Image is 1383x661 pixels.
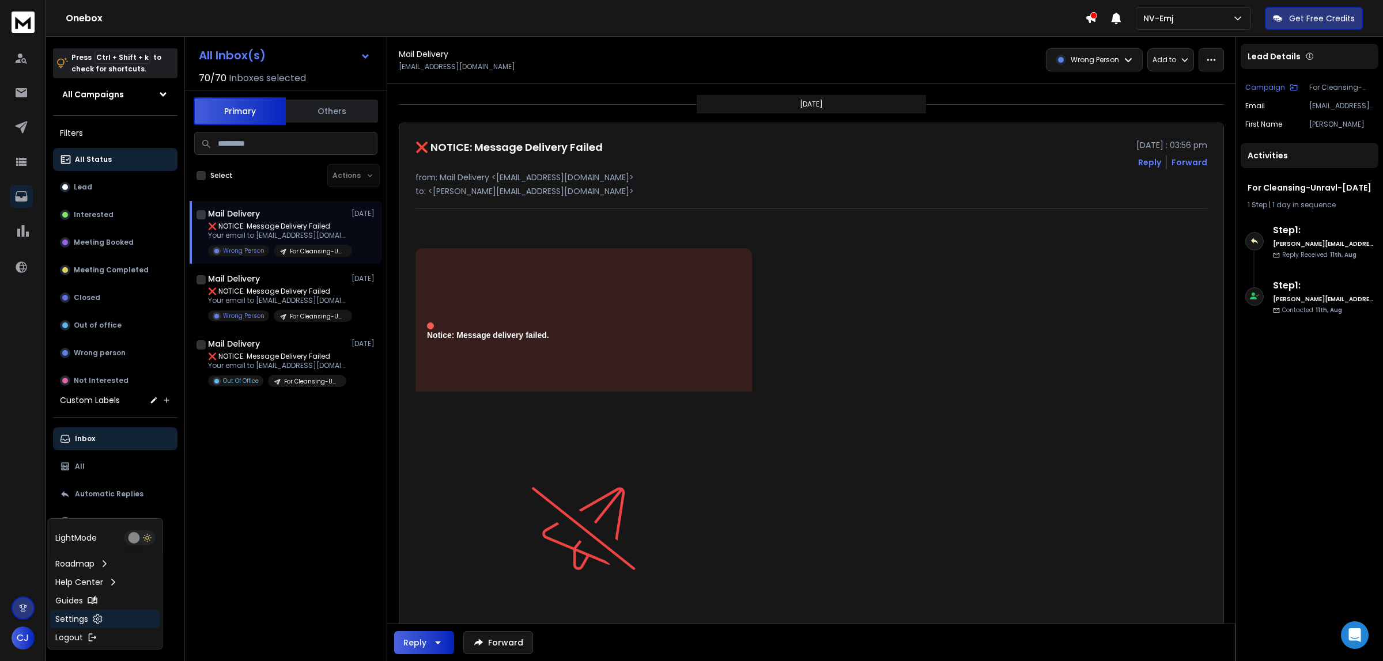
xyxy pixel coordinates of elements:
p: [DATE] [352,339,377,348]
p: Wrong Person [223,246,264,255]
p: [PERSON_NAME] [1309,120,1374,129]
h1: Mail Delivery [208,338,260,350]
span: 1 day in sequence [1272,200,1336,210]
img: logo [12,12,35,33]
p: [DATE] : 03:56 pm [1136,139,1207,151]
h1: All Inbox(s) [199,50,266,61]
label: Select [210,171,233,180]
button: Wrong person [53,341,177,364]
button: All Campaigns [53,83,177,106]
div: | [1248,200,1371,210]
p: Automatic Replies [75,489,143,499]
p: Wrong Person [223,311,264,320]
p: [DATE] [352,274,377,283]
h3: Custom Labels [60,394,120,406]
p: [DATE] [800,100,823,109]
img: anim-notify-circle-red.gif [427,322,434,329]
p: Press to check for shortcuts. [71,52,161,75]
button: Not Interested [53,369,177,392]
button: All [53,455,177,478]
p: Lead Details [1248,51,1301,62]
p: Meeting Completed [74,265,149,275]
p: Logout [55,632,83,643]
p: Get Free Credits [1289,13,1355,24]
p: [EMAIL_ADDRESS][DOMAIN_NAME] [1309,101,1374,111]
p: Not Interested [74,376,129,385]
button: Lead [53,176,177,199]
p: Contacted [1282,306,1342,314]
button: Reply [394,631,454,654]
p: Interested [74,210,114,219]
h1: Mail Delivery [399,48,448,60]
h1: For Cleansing-Unravl-[DATE] [1248,182,1371,193]
button: Out of office [53,314,177,337]
h6: Step 1 : [1273,279,1374,292]
button: All Status [53,148,177,171]
p: Awaiting Reply [75,517,130,526]
span: Ctrl + Shift + k [95,51,150,64]
button: Awaiting Reply [53,510,177,533]
span: 1 Step [1248,200,1267,210]
p: Your email to [EMAIL_ADDRESS][DOMAIN_NAME] failed [208,296,346,305]
p: Guides [55,595,83,606]
p: Light Mode [55,532,97,544]
p: Your email to [EMAIL_ADDRESS][DOMAIN_NAME] failed [208,361,346,370]
p: Closed [74,293,100,302]
td: Notice: Message delivery failed. [427,298,740,341]
button: Inbox [53,427,177,450]
h1: All Campaigns [62,89,124,100]
h3: Inboxes selected [229,71,306,85]
p: For Cleansing-Unravl-[DATE] [290,312,345,321]
h6: [PERSON_NAME][EMAIL_ADDRESS][DOMAIN_NAME] [1273,295,1374,303]
p: Your email to [EMAIL_ADDRESS][DOMAIN_NAME] failed [208,231,346,240]
p: For Cleansing-Unravl-[DATE] [290,247,345,256]
button: Automatic Replies [53,483,177,506]
button: Primary [194,97,286,125]
div: Forward [1172,157,1207,168]
button: Closed [53,286,177,309]
p: Out Of Office [223,377,259,385]
button: All Inbox(s) [190,44,380,67]
p: Help Center [55,576,103,588]
p: For Cleansing-Unravl-[DATE] [284,377,339,386]
p: Reply Received [1282,250,1356,259]
a: Guides [51,591,160,610]
p: [EMAIL_ADDRESS][DOMAIN_NAME] [399,62,515,71]
p: to: <[PERSON_NAME][EMAIL_ADDRESS][DOMAIN_NAME]> [415,185,1207,197]
span: 70 / 70 [199,71,226,85]
p: ❌ NOTICE: Message Delivery Failed [208,352,346,361]
button: CJ [12,626,35,649]
h1: Mail Delivery [208,273,260,284]
p: Wrong person [74,348,126,358]
button: Meeting Completed [53,259,177,282]
p: All Status [75,155,112,164]
p: ❌ NOTICE: Message Delivery Failed [208,287,346,296]
button: Get Free Credits [1265,7,1363,30]
a: Settings [51,610,160,628]
div: Open Intercom Messenger [1341,621,1369,649]
p: Add to [1152,55,1176,64]
p: from: Mail Delivery <[EMAIL_ADDRESS][DOMAIN_NAME]> [415,172,1207,183]
h1: Mail Delivery [208,208,260,219]
p: Campaign [1245,83,1285,92]
p: Email [1245,101,1265,111]
a: Roadmap [51,554,160,573]
img: heading-img-non-delivery-report.png [532,487,636,570]
p: Roadmap [55,558,95,569]
p: First Name [1245,120,1282,129]
p: Wrong Person [1071,55,1119,64]
p: Out of office [74,321,122,330]
p: Inbox [75,434,95,443]
div: Reply [403,637,426,648]
p: All [75,462,85,471]
div: Activities [1241,143,1378,168]
button: Interested [53,203,177,226]
p: Lead [74,183,92,192]
button: Campaign [1245,83,1298,92]
button: Reply [1138,157,1161,168]
h3: Filters [53,125,177,141]
h6: [PERSON_NAME][EMAIL_ADDRESS][DOMAIN_NAME] [1273,240,1374,248]
p: NV-Emj [1143,13,1178,24]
